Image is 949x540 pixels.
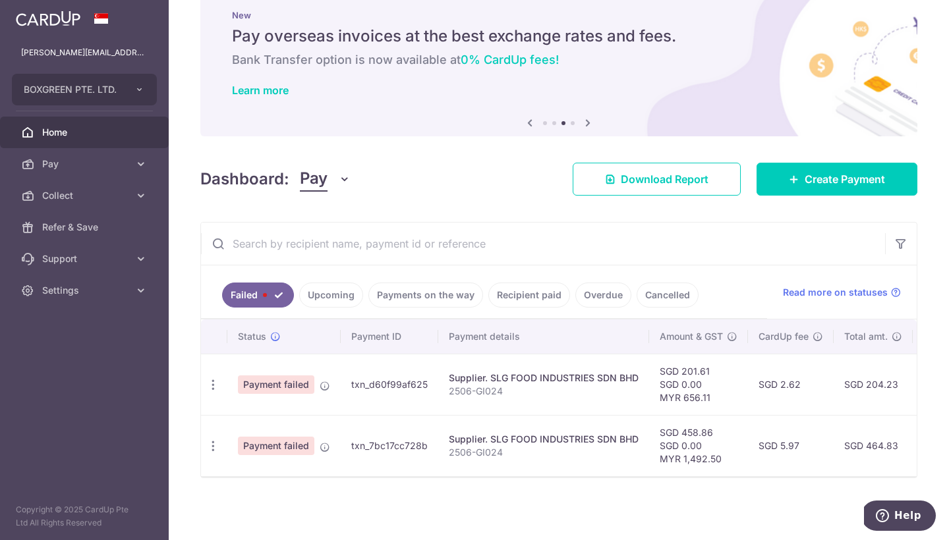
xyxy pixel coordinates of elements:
a: Download Report [573,163,741,196]
p: 2506-GI024 [449,446,639,459]
p: [PERSON_NAME][EMAIL_ADDRESS][DOMAIN_NAME] [21,46,148,59]
h6: Bank Transfer option is now available at [232,52,886,68]
th: Payment details [438,319,649,354]
h5: Pay overseas invoices at the best exchange rates and fees. [232,26,886,47]
td: SGD 464.83 [834,415,913,476]
span: Home [42,126,129,139]
span: BOXGREEN PTE. LTD. [24,83,121,96]
span: Create Payment [805,171,885,187]
img: CardUp [16,11,80,26]
span: Read more on statuses [783,286,888,299]
a: Overdue [575,283,631,308]
td: SGD 201.61 SGD 0.00 MYR 656.11 [649,354,748,415]
a: Upcoming [299,283,363,308]
p: New [232,10,886,20]
span: Download Report [621,171,708,187]
span: Collect [42,189,129,202]
td: txn_d60f99af625 [341,354,438,415]
th: Payment ID [341,319,438,354]
td: SGD 2.62 [748,354,834,415]
td: SGD 5.97 [748,415,834,476]
input: Search by recipient name, payment id or reference [201,223,885,265]
span: Payment failed [238,437,314,455]
td: txn_7bc17cc728b [341,415,438,476]
a: Cancelled [637,283,699,308]
button: Pay [300,167,351,192]
div: Supplier. SLG FOOD INDUSTRIES SDN BHD [449,371,639,385]
a: Failed [222,283,294,308]
div: Supplier. SLG FOOD INDUSTRIES SDN BHD [449,433,639,446]
span: Support [42,252,129,265]
td: SGD 204.23 [834,354,913,415]
span: Settings [42,284,129,297]
a: Learn more [232,84,289,97]
iframe: Opens a widget where you can find more information [864,500,936,533]
button: BOXGREEN PTE. LTD. [12,74,157,105]
span: Pay [42,157,129,171]
span: Amount & GST [660,330,723,343]
h4: Dashboard: [200,167,289,191]
p: 2506-GI024 [449,385,639,398]
span: CardUp fee [759,330,809,343]
a: Recipient paid [488,283,570,308]
span: Total amt. [844,330,888,343]
a: Create Payment [757,163,917,196]
span: Payment failed [238,375,314,394]
a: Payments on the way [368,283,483,308]
td: SGD 458.86 SGD 0.00 MYR 1,492.50 [649,415,748,476]
span: Refer & Save [42,221,129,234]
span: Pay [300,167,328,192]
span: Status [238,330,266,343]
a: Read more on statuses [783,286,901,299]
span: 0% CardUp fees! [461,53,559,67]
